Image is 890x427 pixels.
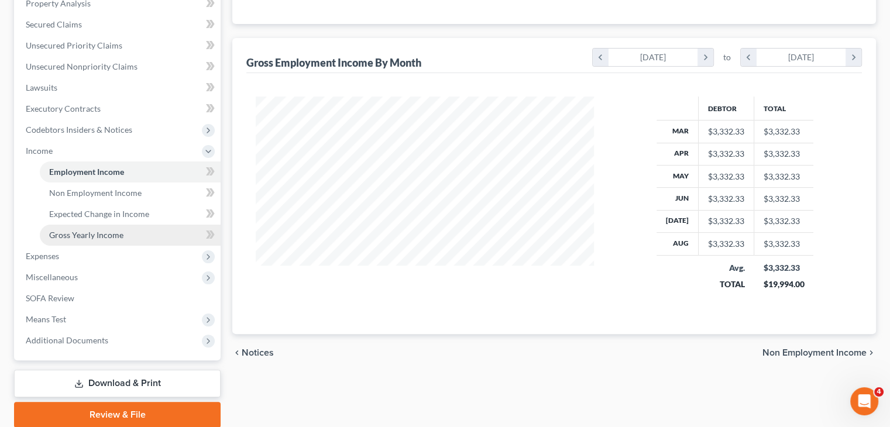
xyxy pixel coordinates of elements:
div: $3,332.33 [708,148,744,160]
span: 4 [874,387,884,397]
div: [DATE] [609,49,698,66]
a: Non Employment Income [40,182,221,204]
div: Gross Employment Income By Month [246,56,421,70]
th: Debtor [698,97,754,120]
th: Mar [657,120,699,143]
a: Executory Contracts [16,98,221,119]
a: SOFA Review [16,288,221,309]
div: $3,332.33 [708,238,744,250]
button: chevron_left Notices [232,348,274,357]
span: Additional Documents [26,335,108,345]
th: Aug [657,233,699,255]
div: $3,332.33 [708,193,744,205]
a: Unsecured Nonpriority Claims [16,56,221,77]
td: $3,332.33 [754,165,813,187]
td: $3,332.33 [754,188,813,210]
i: chevron_left [593,49,609,66]
span: Lawsuits [26,82,57,92]
span: Miscellaneous [26,272,78,282]
div: $3,332.33 [708,126,744,137]
span: Unsecured Nonpriority Claims [26,61,138,71]
span: Expenses [26,251,59,261]
th: [DATE] [657,210,699,232]
th: Total [754,97,813,120]
span: Executory Contracts [26,104,101,113]
div: [DATE] [757,49,846,66]
a: Unsecured Priority Claims [16,35,221,56]
a: Lawsuits [16,77,221,98]
div: Avg. [707,262,744,274]
div: $19,994.00 [763,278,804,290]
span: Means Test [26,314,66,324]
td: $3,332.33 [754,143,813,165]
a: Expected Change in Income [40,204,221,225]
div: TOTAL [707,278,744,290]
a: Employment Income [40,161,221,182]
span: Employment Income [49,167,124,177]
span: Codebtors Insiders & Notices [26,125,132,135]
td: $3,332.33 [754,120,813,143]
a: Download & Print [14,370,221,397]
i: chevron_left [741,49,757,66]
td: $3,332.33 [754,233,813,255]
span: SOFA Review [26,293,74,303]
span: to [723,51,731,63]
i: chevron_right [697,49,713,66]
span: Non Employment Income [49,188,142,198]
div: $3,332.33 [763,262,804,274]
span: Gross Yearly Income [49,230,123,240]
th: Jun [657,188,699,210]
span: Notices [242,348,274,357]
a: Gross Yearly Income [40,225,221,246]
i: chevron_left [232,348,242,357]
span: Secured Claims [26,19,82,29]
th: Apr [657,143,699,165]
button: Non Employment Income chevron_right [762,348,876,357]
span: Income [26,146,53,156]
span: Expected Change in Income [49,209,149,219]
span: Unsecured Priority Claims [26,40,122,50]
i: chevron_right [867,348,876,357]
div: $3,332.33 [708,215,744,227]
i: chevron_right [846,49,861,66]
a: Secured Claims [16,14,221,35]
span: Non Employment Income [762,348,867,357]
iframe: Intercom live chat [850,387,878,415]
td: $3,332.33 [754,210,813,232]
th: May [657,165,699,187]
div: $3,332.33 [708,171,744,182]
